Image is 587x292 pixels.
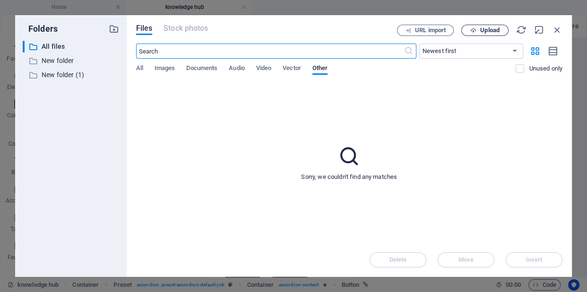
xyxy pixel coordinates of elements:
span: URL import [415,27,446,33]
span: Files [136,23,153,34]
span: Images [155,62,175,76]
input: Search [136,44,404,59]
span: Audio [229,62,244,76]
i: Close [552,25,562,35]
p: Sorry, we couldn't find any matches [301,173,397,181]
div: ​ [23,41,25,53]
span: Documents [186,62,217,76]
button: Upload [461,25,509,36]
span: Vector [283,62,301,76]
p: New folder (1) [42,70,102,80]
span: Other [312,62,328,76]
i: Reload [516,25,527,35]
div: New folder (1) [23,69,119,81]
span: Upload [480,27,500,33]
span: Video [256,62,271,76]
p: New folder [42,55,102,66]
i: Create new folder [109,24,119,34]
i: Minimize [534,25,544,35]
div: New folder [23,55,119,67]
p: Folders [23,23,58,35]
p: All files [42,41,102,52]
span: This file type is not supported by this element [164,23,208,34]
span: All [136,62,143,76]
p: Displays only files that are not in use on the website. Files added during this session can still... [529,64,562,73]
button: URL import [397,25,454,36]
